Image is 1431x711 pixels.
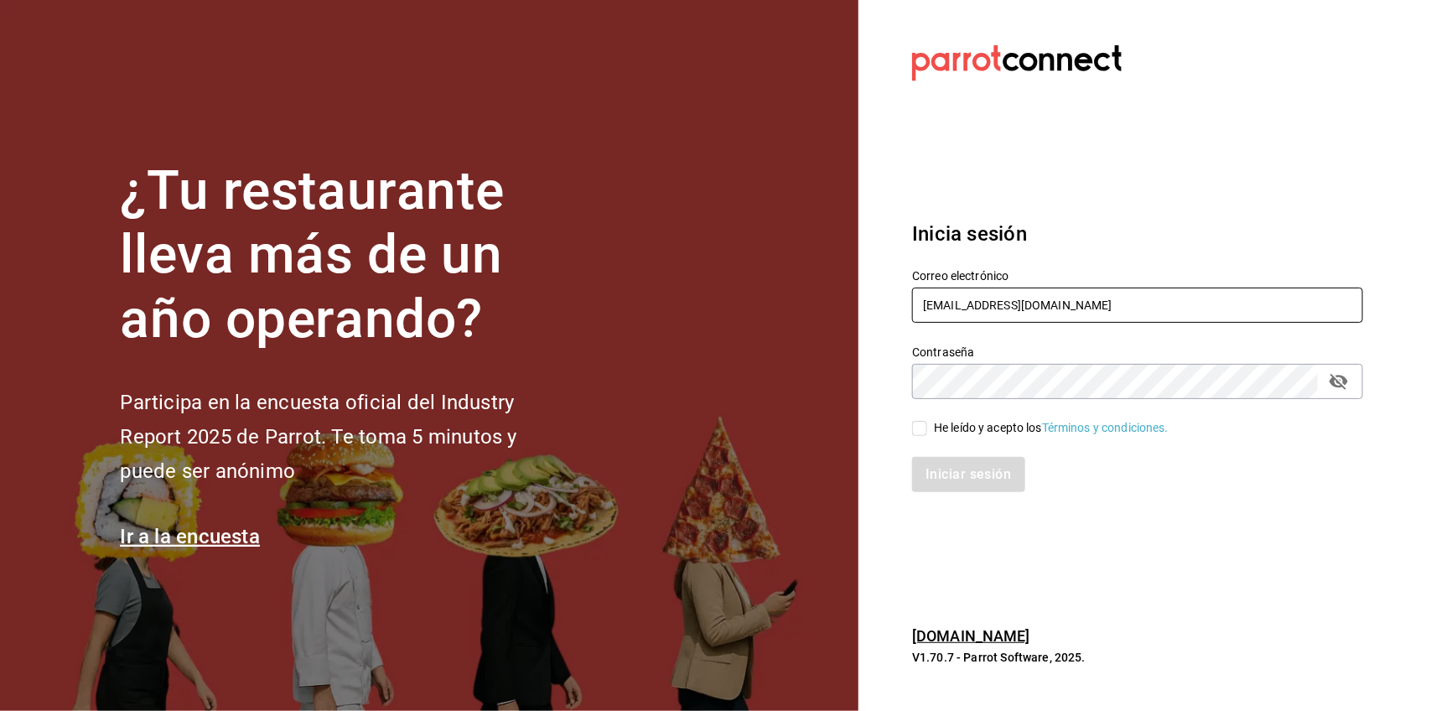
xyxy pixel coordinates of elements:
[912,649,1363,666] p: V1.70.7 - Parrot Software, 2025.
[934,419,1169,437] div: He leído y acepto los
[912,288,1363,323] input: Ingresa tu correo electrónico
[120,159,573,352] h1: ¿Tu restaurante lleva más de un año operando?
[1042,421,1169,434] a: Términos y condiciones.
[120,525,260,548] a: Ir a la encuesta
[912,346,1363,358] label: Contraseña
[912,627,1030,645] a: [DOMAIN_NAME]
[1325,367,1353,396] button: passwordField
[120,386,573,488] h2: Participa en la encuesta oficial del Industry Report 2025 de Parrot. Te toma 5 minutos y puede se...
[912,219,1363,249] h3: Inicia sesión
[912,270,1363,282] label: Correo electrónico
